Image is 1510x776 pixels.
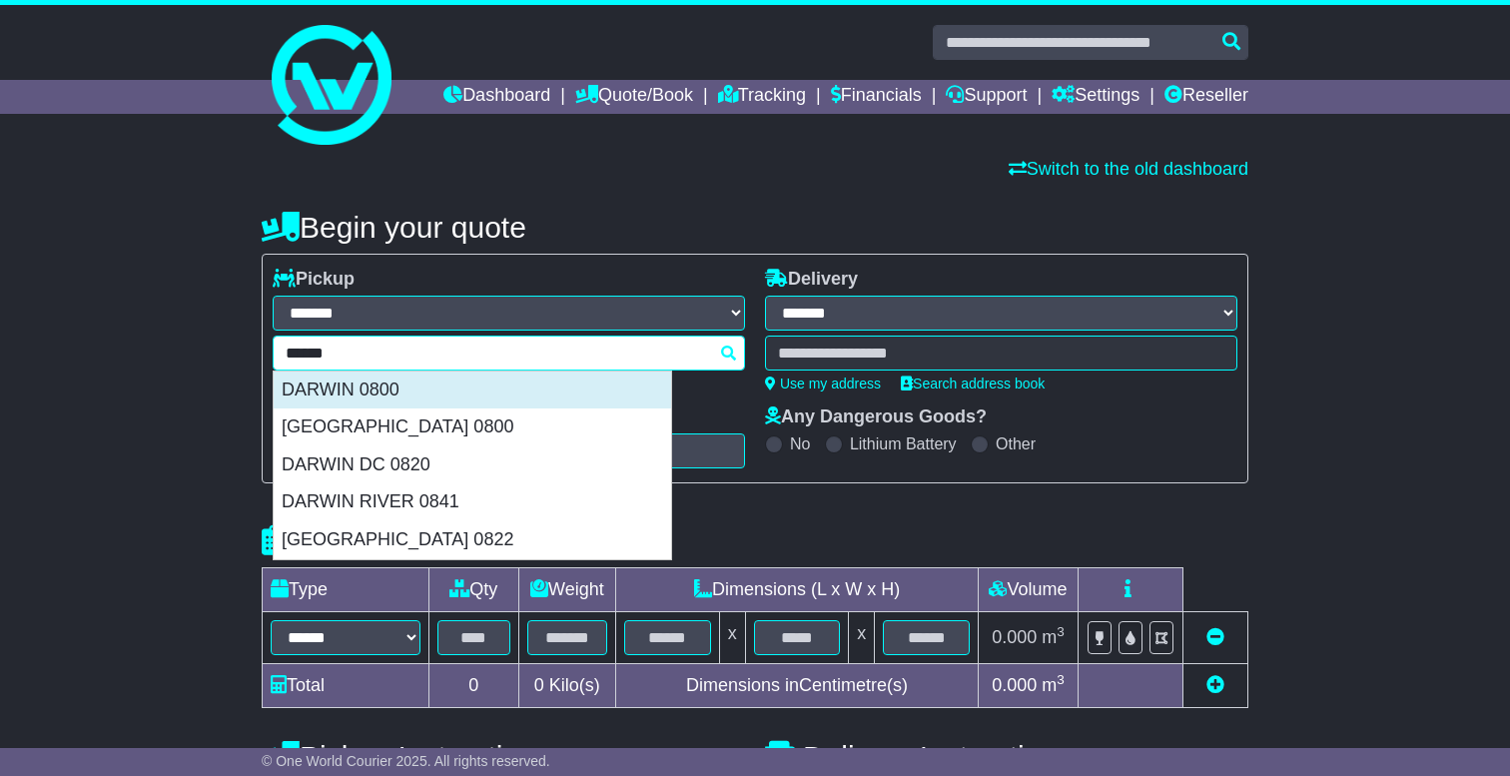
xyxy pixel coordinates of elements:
[996,434,1036,453] label: Other
[616,568,979,612] td: Dimensions (L x W x H)
[1009,159,1248,179] a: Switch to the old dashboard
[992,675,1037,695] span: 0.000
[1042,675,1065,695] span: m
[518,664,616,708] td: Kilo(s)
[790,434,810,453] label: No
[765,269,858,291] label: Delivery
[274,483,671,521] div: DARWIN RIVER 0841
[429,568,519,612] td: Qty
[765,376,881,391] a: Use my address
[274,408,671,446] div: [GEOGRAPHIC_DATA] 0800
[946,80,1027,114] a: Support
[429,664,519,708] td: 0
[273,269,355,291] label: Pickup
[1206,627,1224,647] a: Remove this item
[575,80,693,114] a: Quote/Book
[992,627,1037,647] span: 0.000
[274,372,671,409] div: DARWIN 0800
[765,406,987,428] label: Any Dangerous Goods?
[718,80,806,114] a: Tracking
[1052,80,1139,114] a: Settings
[1057,624,1065,639] sup: 3
[1042,627,1065,647] span: m
[831,80,922,114] a: Financials
[765,740,1248,773] h4: Delivery Instructions
[1164,80,1248,114] a: Reseller
[850,434,957,453] label: Lithium Battery
[1206,675,1224,695] a: Add new item
[262,740,745,773] h4: Pickup Instructions
[978,568,1078,612] td: Volume
[262,524,512,557] h4: Package details |
[262,211,1248,244] h4: Begin your quote
[273,336,745,371] typeahead: Please provide city
[534,675,544,695] span: 0
[274,521,671,559] div: [GEOGRAPHIC_DATA] 0822
[849,612,875,664] td: x
[518,568,616,612] td: Weight
[263,664,429,708] td: Total
[1057,672,1065,687] sup: 3
[443,80,550,114] a: Dashboard
[616,664,979,708] td: Dimensions in Centimetre(s)
[901,376,1045,391] a: Search address book
[274,446,671,484] div: DARWIN DC 0820
[719,612,745,664] td: x
[262,753,550,769] span: © One World Courier 2025. All rights reserved.
[263,568,429,612] td: Type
